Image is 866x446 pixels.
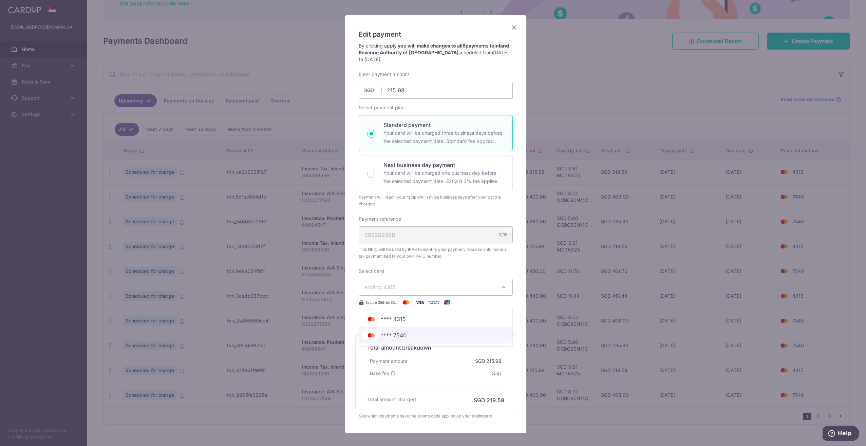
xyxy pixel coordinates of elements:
[359,29,513,40] h5: Edit payment
[359,216,401,222] label: Payment reference
[440,298,454,306] img: UnionPay
[364,331,378,339] img: Bank Card
[359,42,513,63] p: By clicking apply, scheduled from .
[370,370,389,377] span: Base fee
[364,284,396,291] span: ending 4315
[359,246,513,260] span: This NRIC will be used by IRAS to identify your payment. You can only make a tax payment tied to ...
[463,43,466,49] span: 8
[399,298,413,306] img: Mastercard
[364,87,382,94] span: SGD
[383,129,504,145] p: Your card will be charged three business days before the selected payment date. Standard fee appl...
[474,396,504,404] h6: SGD 219.59
[359,71,409,78] label: Enter payment amount
[472,355,504,367] div: SGD 215.98
[383,169,504,185] p: Your card will be charged one business day before the selected payment date. Extra 0.3% fee applies.
[489,367,504,379] div: 3.61
[367,343,504,352] h5: Total amount breakdown
[359,194,513,207] div: Payment will reach your recipient in three business days after your card is charged.
[359,43,509,55] strong: you will make changes to all payments to
[359,279,513,296] button: ending 4315
[427,298,440,306] img: American Express
[359,268,384,275] label: Select card
[367,396,416,403] h6: Total amount charged
[383,121,504,129] p: Standard payment
[359,82,513,99] input: 0.00
[499,231,507,238] div: 9/35
[383,161,504,169] p: Next business day payment
[359,104,404,111] label: Select payment plan
[365,300,397,305] span: Secure 256-bit SSL
[413,298,427,306] img: Visa
[367,355,410,367] div: Payment amount
[823,426,859,443] iframe: Opens a widget where you can find more information
[510,23,518,32] button: Close
[364,315,378,323] img: Bank Card
[359,413,513,420] div: See which payments have the promo code applied on your dashboard.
